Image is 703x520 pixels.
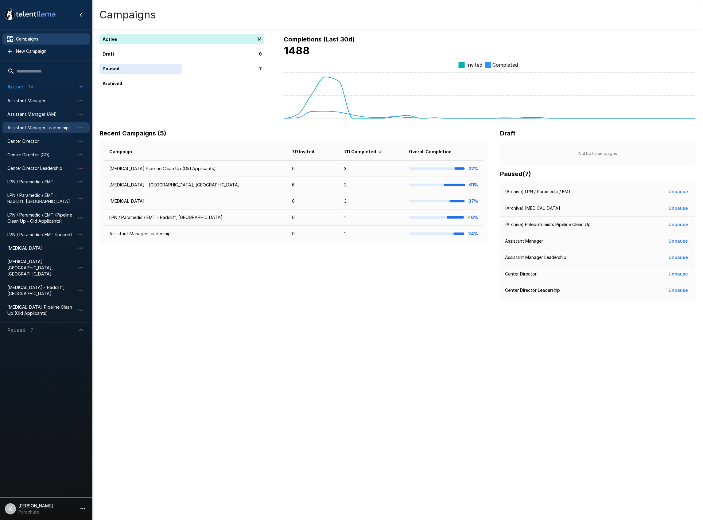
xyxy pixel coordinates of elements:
[468,198,478,204] b: 37%
[259,66,262,72] p: 7
[505,287,560,293] p: Center Director Leadership
[666,236,691,247] button: Unpause
[500,130,515,137] b: Draft
[287,177,340,193] td: 6
[340,177,404,193] td: 3
[666,219,691,230] button: Unpause
[104,209,287,226] td: LPN / Paramedic / EMT - Radcliff, [GEOGRAPHIC_DATA]
[104,177,287,193] td: [MEDICAL_DATA] - [GEOGRAPHIC_DATA], [GEOGRAPHIC_DATA]
[344,148,384,155] span: 7D Completed
[287,209,340,226] td: 0
[284,36,355,43] b: Completions (Last 30d)
[469,182,478,187] b: 61%
[666,285,691,296] button: Unpause
[104,193,287,209] td: [MEDICAL_DATA]
[500,170,531,178] b: Paused ( 7 )
[510,151,686,157] p: No Draft campaigns
[409,148,460,155] span: Overall Completion
[468,215,478,220] b: 46%
[468,231,478,236] b: 24%
[666,186,691,197] button: Unpause
[287,226,340,242] td: 0
[505,221,591,228] p: (Archive) Phlebotomists Pipeline Clean Up
[257,36,262,43] p: 14
[666,203,691,214] button: Unpause
[104,226,287,242] td: Assistant Manager Leadership
[505,205,560,211] p: (Archive) [MEDICAL_DATA]
[505,271,537,277] p: Center Director
[284,44,310,57] b: 1488
[259,51,262,57] p: 0
[292,148,322,155] span: 7D Invited
[99,8,156,21] h4: Campaigns
[340,193,404,209] td: 3
[666,252,691,263] button: Unpause
[666,268,691,280] button: Unpause
[340,209,404,226] td: 1
[104,161,287,177] td: [MEDICAL_DATA] Pipeline Clean Up (Old Applicants)
[99,130,166,137] b: Recent Campaigns (5)
[468,166,478,171] b: 22%
[505,238,543,244] p: Assistant Manager
[505,189,571,195] p: (Archive) LPN / Paramedic / EMT
[340,226,404,242] td: 1
[287,161,340,177] td: 0
[340,161,404,177] td: 3
[505,254,566,260] p: Assistant Manager Leadership
[109,148,140,155] span: Campaign
[287,193,340,209] td: 0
